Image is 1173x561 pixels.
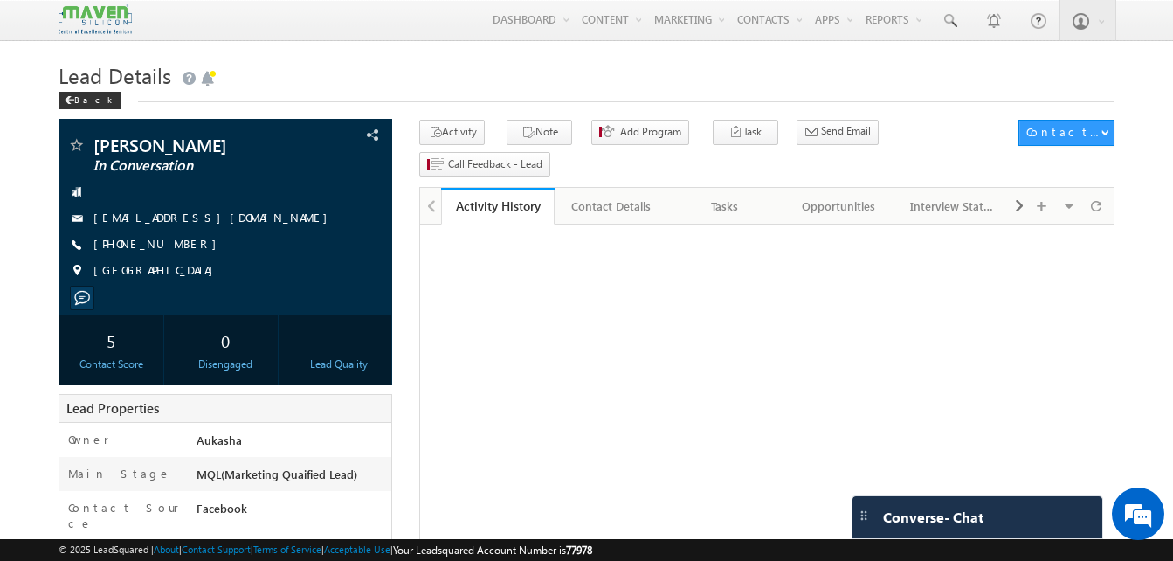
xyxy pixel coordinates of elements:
div: Interview Status [910,196,994,217]
span: Converse - Chat [883,509,983,525]
label: Main Stage [68,466,171,481]
div: Facebook [192,500,391,524]
span: Add Program [620,124,681,140]
button: Contact Actions [1018,120,1114,146]
div: Contact Actions [1026,124,1101,140]
div: Activity History [454,197,542,214]
a: Activity History [441,188,555,225]
label: Contact Source [68,500,180,531]
span: Lead Properties [66,399,159,417]
a: Terms of Service [253,544,321,555]
span: Aukasha [197,433,242,447]
span: [PERSON_NAME] [93,136,299,154]
a: Contact Support [182,544,251,555]
a: Contact Details [555,188,668,225]
img: Custom Logo [59,4,132,35]
img: carter-drag [857,509,871,523]
a: Acceptable Use [324,544,390,555]
a: Interview Status [896,188,1010,225]
span: © 2025 LeadSquared | | | | | [59,542,592,558]
button: Call Feedback - Lead [419,152,550,177]
div: Contact Details [569,196,652,217]
div: MQL(Marketing Quaified Lead) [192,466,391,490]
div: Disengaged [177,357,273,372]
div: Contact Score [63,357,159,372]
span: In Conversation [93,157,299,175]
span: [GEOGRAPHIC_DATA] [93,262,222,280]
label: Owner [68,432,109,447]
a: Tasks [669,188,783,225]
span: Send Email [821,123,871,139]
div: Back [59,92,121,109]
a: About [154,544,179,555]
div: 5 [63,324,159,357]
div: -- [291,324,387,357]
span: Lead Details [59,61,171,89]
button: Note [507,120,572,145]
div: Tasks [683,196,767,217]
button: Send Email [797,120,879,145]
span: [PHONE_NUMBER] [93,236,225,253]
span: 77978 [566,544,592,557]
a: Back [59,91,129,106]
span: Call Feedback - Lead [448,156,542,172]
button: Add Program [591,120,689,145]
button: Task [713,120,778,145]
a: [EMAIL_ADDRESS][DOMAIN_NAME] [93,210,336,225]
span: Your Leadsquared Account Number is [393,544,592,557]
div: Lead Quality [291,357,387,372]
div: Opportunities [797,196,880,217]
div: 0 [177,324,273,357]
a: Opportunities [783,188,896,225]
button: Activity [419,120,485,145]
